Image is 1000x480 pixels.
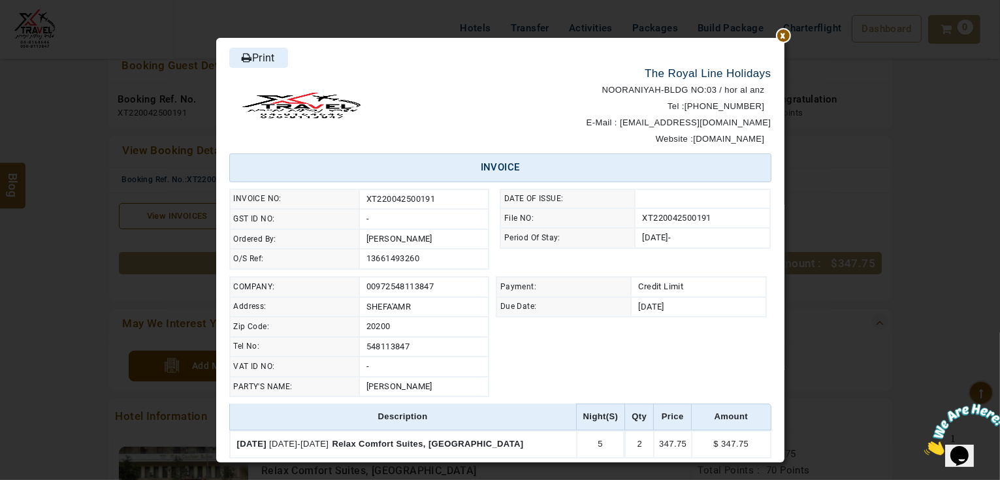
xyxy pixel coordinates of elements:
[624,404,653,430] th: qty
[496,277,632,297] td: Payment:
[713,439,718,449] span: $
[653,404,691,430] th: price
[693,134,764,144] a: [DOMAIN_NAME]
[229,48,288,68] a: Print
[230,337,359,357] td: Tel No:
[500,208,636,229] td: File NO:
[659,439,686,449] span: 347.75
[230,377,359,397] td: PARTY'S NAME:
[656,134,694,144] b: Website :
[691,404,771,430] th: amount
[5,5,86,57] img: Chat attention grabber
[366,321,391,331] span: 20200
[300,439,329,449] span: [DATE]
[587,118,617,127] b: E-Mail :
[229,430,576,458] td: -
[230,249,359,269] td: O/S Ref:
[642,232,671,242] span: -
[496,297,632,317] td: Due Date:
[269,439,297,449] span: [DATE]
[661,101,771,111] span: [PHONE_NUMBER]
[598,439,603,449] span: 5
[366,381,432,391] span: [PERSON_NAME]
[366,302,411,312] span: SHEFA'AMR
[230,317,359,337] td: Zip Code:
[638,302,664,312] span: [DATE]
[230,277,359,297] td: COMPANY:
[500,189,636,208] td: DATE OF ISSUE:
[919,398,1000,460] iframe: chat widget
[366,194,436,204] span: XT220042500191
[642,232,668,242] span: [DATE]
[366,214,369,223] span: -
[230,209,359,229] td: GST ID NO:
[638,281,683,291] span: Credit Limit
[366,253,419,263] span: 13661493260
[229,404,576,430] th: Description
[359,357,489,377] td: -
[5,5,10,16] span: 1
[576,404,625,430] th: Night(s)
[237,439,266,449] span: [DATE]
[645,67,771,80] span: The Royal Line Holidays
[366,281,434,291] span: 00972548113847
[329,439,523,449] span: Relax Comfort Suites, [GEOGRAPHIC_DATA]
[620,118,771,127] a: [EMAIL_ADDRESS][DOMAIN_NAME]
[668,101,685,111] b: Tel :
[721,439,749,449] span: 347.75
[366,234,432,244] span: [PERSON_NAME]
[230,229,359,249] td: Ordered By:
[229,153,771,182] td: INVOICE
[500,228,636,248] td: Period Of Stay:
[596,85,771,95] span: NOORANIYAH-BLDG NO:03 / hor al anz
[230,189,359,210] td: INVOICE NO:
[642,213,711,223] span: XT220042500191
[637,439,643,449] span: 2
[230,297,359,317] td: Address:
[366,342,410,351] span: 548113847
[230,357,359,377] td: VAT ID NO:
